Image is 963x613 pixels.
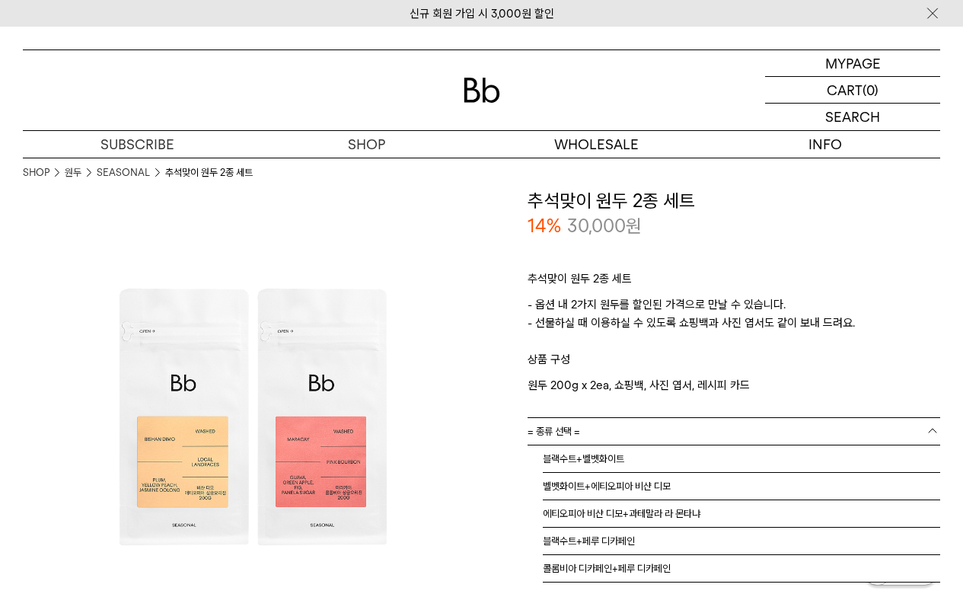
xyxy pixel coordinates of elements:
p: CART [827,77,863,103]
h3: 추석맞이 원두 2종 세트 [528,188,941,214]
p: (0) [863,77,878,103]
p: - 옵션 내 2가지 원두를 할인된 가격으로 만날 수 있습니다. - 선물하실 때 이용하실 수 있도록 쇼핑백과 사진 엽서도 같이 보내 드려요. [528,295,941,350]
a: 원두 [65,165,81,180]
li: 블랙수트+벨벳화이트 [543,445,941,473]
a: SUBSCRIBE [23,131,252,158]
li: 에티오피아 비샨 디모+과테말라 라 몬타냐 [543,500,941,528]
li: 콜롬비아 디카페인+페루 디카페인 [543,555,941,583]
img: 로고 [464,78,500,103]
p: 추석맞이 원두 2종 세트 [528,270,941,295]
a: SEASONAL [97,165,150,180]
a: SHOP [23,165,49,180]
a: CART (0) [765,77,940,104]
p: 30,000 [567,213,642,239]
a: SHOP [252,131,481,158]
li: 블랙수트+페루 디카페인 [543,528,941,555]
span: = 종류 선택 = [528,418,580,445]
a: MYPAGE [765,50,940,77]
span: 원 [626,215,642,237]
a: 신규 회원 가입 시 3,000원 할인 [410,7,554,21]
li: 추석맞이 원두 2종 세트 [165,165,253,180]
p: INFO [711,131,940,158]
p: 원두 200g x 2ea, 쇼핑백, 사진 엽서, 레시피 카드 [528,376,941,394]
p: 상품 구성 [528,350,941,376]
p: SEARCH [825,104,880,130]
p: WHOLESALE [482,131,711,158]
p: 14% [528,213,561,239]
li: 벨벳화이트+에티오피아 비샨 디모 [543,473,941,500]
p: MYPAGE [825,50,881,76]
